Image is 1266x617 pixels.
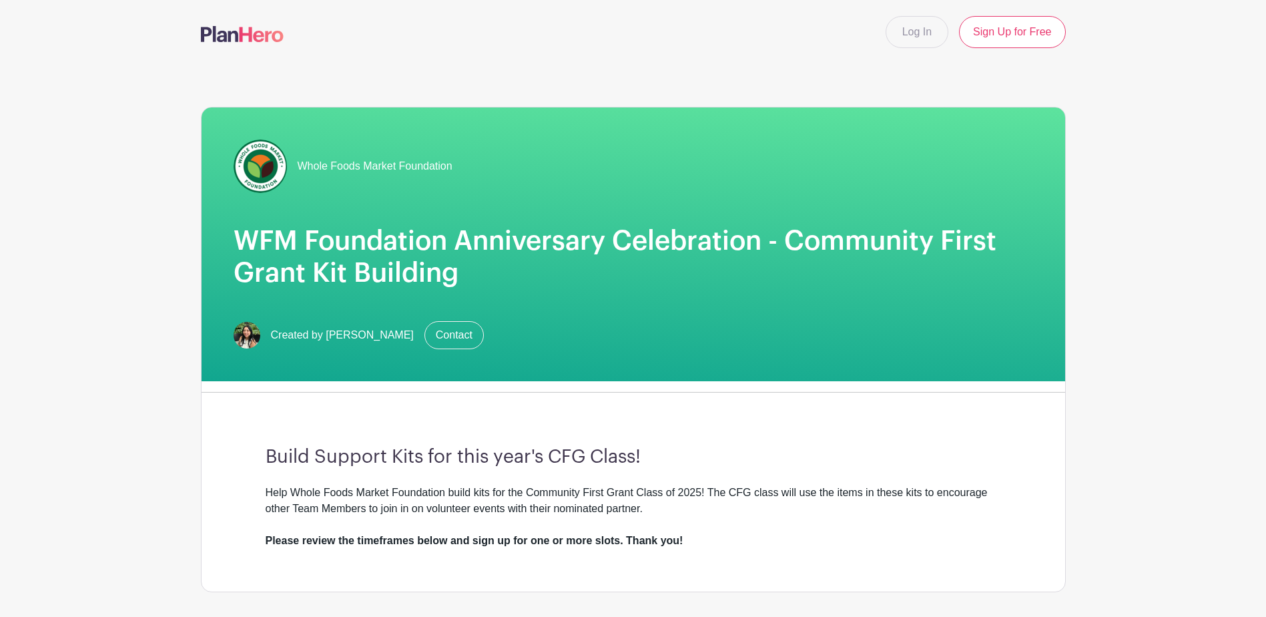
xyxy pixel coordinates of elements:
[271,327,414,343] span: Created by [PERSON_NAME]
[234,225,1033,289] h1: WFM Foundation Anniversary Celebration - Community First Grant Kit Building
[298,158,452,174] span: Whole Foods Market Foundation
[886,16,948,48] a: Log In
[234,322,260,349] img: mireya.jpg
[266,446,1001,469] h3: Build Support Kits for this year's CFG Class!
[201,26,284,42] img: logo-507f7623f17ff9eddc593b1ce0a138ce2505c220e1c5a4e2b4648c50719b7d32.svg
[234,140,287,193] img: wfmf_primary_badge_4c.png
[959,16,1065,48] a: Sign Up for Free
[266,485,1001,549] div: Help Whole Foods Market Foundation build kits for the Community First Grant Class of 2025! The CF...
[266,535,683,546] strong: Please review the timeframes below and sign up for one or more slots. Thank you!
[424,321,484,349] a: Contact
